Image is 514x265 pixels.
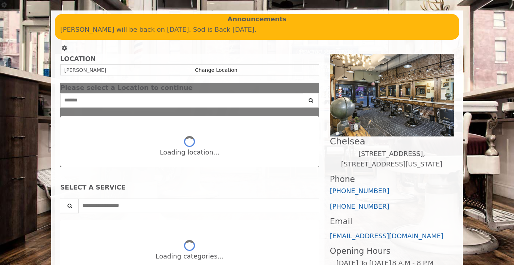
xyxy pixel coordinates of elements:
a: [PHONE_NUMBER] [330,203,389,210]
h3: Phone [330,175,454,184]
a: [EMAIL_ADDRESS][DOMAIN_NAME] [330,232,444,240]
div: SELECT A SERVICE [60,184,319,191]
a: Change Location [195,67,237,73]
h2: Chelsea [330,136,454,146]
b: Announcements [227,14,287,25]
h3: Email [330,217,454,226]
a: [PHONE_NUMBER] [330,187,389,195]
h3: Opening Hours [330,247,454,256]
span: [PERSON_NAME] [64,67,106,73]
div: Loading location... [160,147,219,158]
div: Center Select [60,93,319,111]
button: Service Search [60,199,79,213]
span: Please select a Location to continue [60,84,193,91]
button: close dialog [308,86,319,90]
i: Search button [307,98,315,103]
p: [PERSON_NAME] will be back on [DATE]. Sod is Back [DATE]. [60,25,454,35]
input: Search Center [60,93,303,108]
div: Loading categories... [156,251,223,262]
p: [STREET_ADDRESS],[STREET_ADDRESS][US_STATE] [330,149,454,170]
b: LOCATION [60,55,96,62]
